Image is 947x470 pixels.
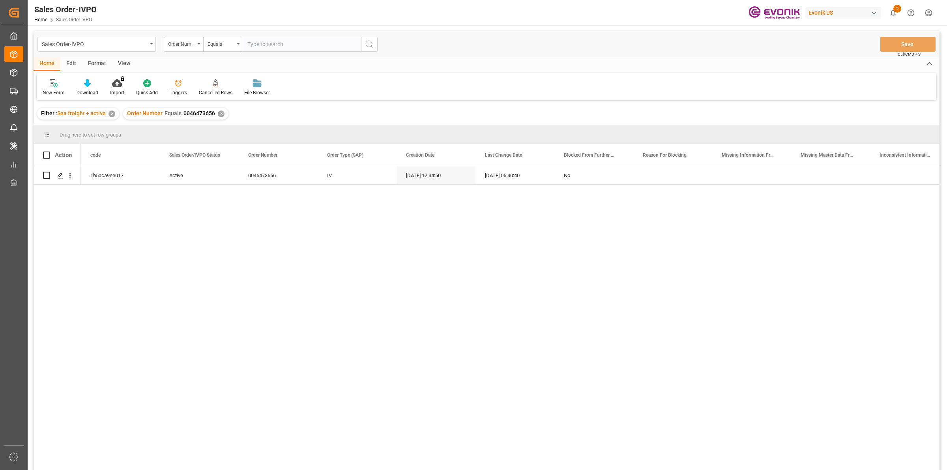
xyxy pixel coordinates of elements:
[564,167,624,185] div: No
[81,166,160,184] div: 1b5aca9ee017
[43,89,65,96] div: New Form
[801,152,853,158] span: Missing Master Data From Header
[248,152,277,158] span: Order Number
[208,39,234,48] div: Equals
[485,152,522,158] span: Last Change Date
[55,152,72,159] div: Action
[898,51,921,57] span: Ctrl/CMD + S
[218,110,225,117] div: ✕
[60,57,82,71] div: Edit
[168,39,195,48] div: Order Number
[112,57,136,71] div: View
[880,152,932,158] span: Inconsistent Information On Line Item Level
[42,39,147,49] div: Sales Order-IVPO
[805,5,884,20] button: Evonik US
[41,110,57,116] span: Filter :
[643,152,687,158] span: Reason For Blocking
[82,57,112,71] div: Format
[34,166,81,185] div: Press SPACE to select this row.
[34,57,60,71] div: Home
[199,89,232,96] div: Cancelled Rows
[902,4,920,22] button: Help Center
[183,110,215,116] span: 0046473656
[169,152,220,158] span: Sales Order/IVPO Status
[361,37,378,52] button: search button
[318,166,397,184] div: IV
[239,166,318,184] div: 0046473656
[203,37,243,52] button: open menu
[109,110,115,117] div: ✕
[722,152,775,158] span: Missing Information From Header
[243,37,361,52] input: Type to search
[170,89,187,96] div: Triggers
[164,37,203,52] button: open menu
[165,110,182,116] span: Equals
[397,166,475,184] div: [DATE] 17:34:50
[749,6,800,20] img: Evonik-brand-mark-Deep-Purple-RGB.jpeg_1700498283.jpeg
[805,7,881,19] div: Evonik US
[34,17,47,22] a: Home
[127,110,163,116] span: Order Number
[406,152,434,158] span: Creation Date
[136,89,158,96] div: Quick Add
[60,132,121,138] span: Drag here to set row groups
[880,37,936,52] button: Save
[77,89,98,96] div: Download
[244,89,270,96] div: File Browser
[327,152,363,158] span: Order Type (SAP)
[90,152,101,158] span: code
[893,5,901,13] span: 5
[57,110,106,116] span: Sea freight + active
[475,166,554,184] div: [DATE] 05:40:40
[34,4,97,15] div: Sales Order-IVPO
[37,37,156,52] button: open menu
[564,152,617,158] span: Blocked From Further Processing
[884,4,902,22] button: show 5 new notifications
[169,167,229,185] div: Active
